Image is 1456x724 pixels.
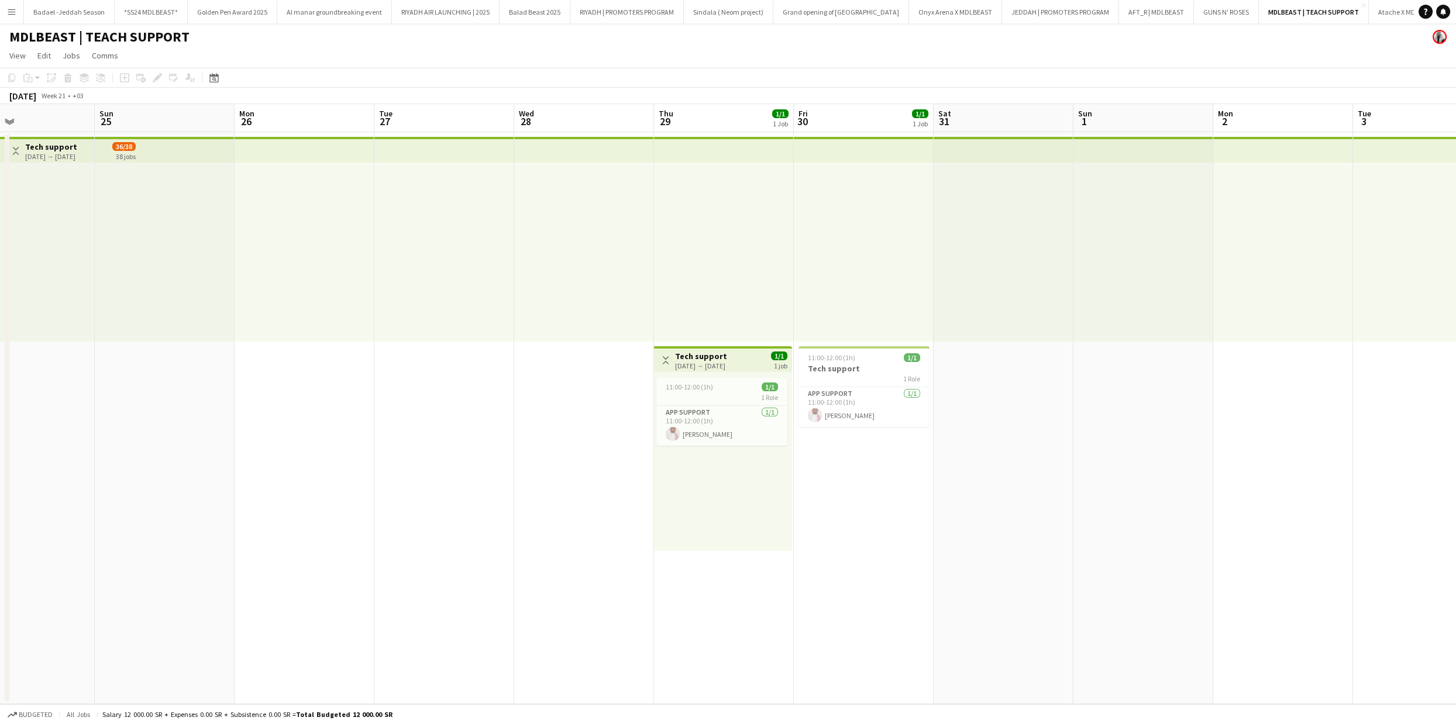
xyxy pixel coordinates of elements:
[239,108,254,119] span: Mon
[277,1,392,23] button: Al manar groundbreaking event
[912,109,928,118] span: 1/1
[25,152,77,161] div: [DATE] → [DATE]
[112,142,136,151] span: 36/38
[5,48,30,63] a: View
[761,393,778,402] span: 1 Role
[656,378,787,446] app-job-card: 11:00-12:00 (1h)1/11 RoleApp support1/111:00-12:00 (1h)[PERSON_NAME]
[1259,1,1369,23] button: MDLBEAST | TEACH SUPPORT
[1119,1,1194,23] button: AFT_R | MDLBEAST
[904,353,920,362] span: 1/1
[1218,108,1233,119] span: Mon
[762,382,778,391] span: 1/1
[1216,115,1233,128] span: 2
[772,109,789,118] span: 1/1
[659,108,673,119] span: Thu
[909,1,1002,23] button: Onyx Arena X MDLBEAST
[392,1,500,23] button: RIYADH AIR LAUNCHING | 2025
[99,108,113,119] span: Sun
[58,48,85,63] a: Jobs
[1002,1,1119,23] button: JEDDAH | PROMOTERS PROGRAM
[1369,1,1448,23] button: Atache X MDLBEAST
[774,360,787,370] div: 1 job
[798,108,808,119] span: Fri
[237,115,254,128] span: 26
[116,151,136,161] div: 38 jobs
[87,48,123,63] a: Comms
[675,361,727,370] div: [DATE] → [DATE]
[937,115,951,128] span: 31
[25,142,77,152] h3: Tech support
[37,50,51,61] span: Edit
[64,710,92,719] span: All jobs
[517,115,534,128] span: 28
[19,711,53,719] span: Budgeted
[6,708,54,721] button: Budgeted
[656,406,787,446] app-card-role: App support1/111:00-12:00 (1h)[PERSON_NAME]
[913,119,928,128] div: 1 Job
[115,1,188,23] button: *SS24 MDLBEAST*
[24,1,115,23] button: Badael -Jeddah Season
[1358,108,1371,119] span: Tue
[773,1,909,23] button: Grand opening of [GEOGRAPHIC_DATA]
[377,115,393,128] span: 27
[1076,115,1092,128] span: 1
[798,346,930,427] app-job-card: 11:00-12:00 (1h)1/1Tech support1 RoleApp support1/111:00-12:00 (1h)[PERSON_NAME]
[1433,30,1447,44] app-user-avatar: Ali Shamsan
[771,351,787,360] span: 1/1
[684,1,773,23] button: Sindala ( Neom project)
[98,115,113,128] span: 25
[9,50,26,61] span: View
[379,108,393,119] span: Tue
[33,48,56,63] a: Edit
[657,115,673,128] span: 29
[188,1,277,23] button: Golden Pen Award 2025
[500,1,570,23] button: Balad Beast 2025
[92,50,118,61] span: Comms
[570,1,684,23] button: RIYADH | PROMOTERS PROGRAM
[73,91,84,100] div: +03
[797,115,808,128] span: 30
[1078,108,1092,119] span: Sun
[773,119,788,128] div: 1 Job
[1194,1,1259,23] button: GUNS N' ROSES
[798,387,930,427] app-card-role: App support1/111:00-12:00 (1h)[PERSON_NAME]
[808,353,855,362] span: 11:00-12:00 (1h)
[675,351,727,361] h3: Tech support
[9,90,36,102] div: [DATE]
[9,28,190,46] h1: MDLBEAST | TEACH SUPPORT
[938,108,951,119] span: Sat
[903,374,920,383] span: 1 Role
[296,710,393,719] span: Total Budgeted 12 000.00 SR
[519,108,534,119] span: Wed
[1356,115,1371,128] span: 3
[63,50,80,61] span: Jobs
[102,710,393,719] div: Salary 12 000.00 SR + Expenses 0.00 SR + Subsistence 0.00 SR =
[666,382,713,391] span: 11:00-12:00 (1h)
[798,363,930,374] h3: Tech support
